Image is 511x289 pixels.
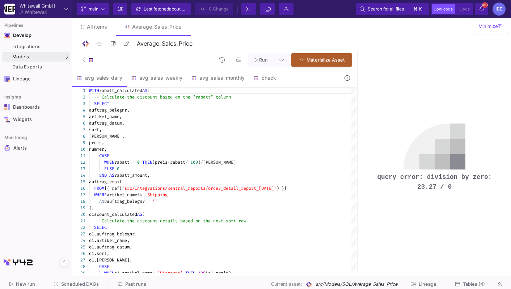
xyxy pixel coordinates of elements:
[2,62,70,72] a: Data Exports
[4,104,10,110] img: Navigation icon
[198,159,200,165] span: )
[89,107,130,113] span: auftrag_belegnr,
[20,4,55,8] div: Whitewall GmbH
[107,198,145,204] span: auftrag_belegnr
[221,94,231,100] span: lumn
[89,140,104,146] span: preis,
[89,205,94,211] span: ),
[89,120,124,126] span: auftrag_datum,
[72,159,85,166] div: 12
[13,76,60,82] div: Lineage
[144,4,187,14] div: Last fetched
[137,211,142,217] span: AS
[16,281,35,287] span: New run
[72,107,85,113] div: 4
[203,159,236,165] span: [PERSON_NAME]
[307,57,345,63] span: Materialize Asset
[72,218,85,224] div: 21
[2,73,70,85] a: Navigation iconLineage
[432,4,455,14] button: Low code
[77,75,82,81] img: SQL-Model type child icon
[369,172,500,192] pre: query error: division by zero: 23.27 / 0
[142,159,152,165] span: THEN
[157,270,183,276] span: 'Discount'
[305,281,313,288] img: SQL Model
[72,231,85,237] div: 23
[72,152,85,159] div: 11
[72,244,85,250] div: 25
[104,166,114,172] span: ELSE
[114,172,150,178] span: rabatt_amount,
[89,211,137,217] span: discount_calculated
[13,33,24,38] div: Develop
[411,5,425,13] button: ⌘k
[104,270,114,276] span: WHEN
[2,114,70,125] a: Navigation iconWidgets
[72,270,85,276] div: 29
[152,159,168,165] span: (preis
[95,39,104,48] mat-icon: star_border
[94,101,109,106] span: SELECT
[72,257,85,263] div: 27
[253,75,259,81] img: SQL-Model type child icon
[94,218,221,224] span: -- Calculate the discount details based on the nex
[4,76,10,82] img: Navigation icon
[72,198,85,205] div: 18
[221,218,246,224] span: t sort row
[94,94,221,100] span: -- Calculate the discount based on the "rabatt" co
[185,159,188,165] span: /
[77,53,102,67] button: SQL-Model type child icon
[72,192,85,198] div: 17
[72,185,85,192] div: 16
[72,87,85,94] div: 1
[72,179,85,185] div: 15
[89,114,122,120] span: artikel_name,
[475,3,488,15] button: 99+
[2,42,70,51] a: Integrations
[72,211,85,218] div: 20
[77,3,109,15] button: main
[131,75,182,81] div: avg_sales_weekly
[137,159,140,165] span: 0
[356,3,429,15] button: Search for all files⌘k
[457,4,472,14] button: Code
[191,75,245,81] div: avg_sales_monthly
[131,3,191,15] button: Last fetchedabout 1 hour ago
[291,53,352,67] button: Materialize Asset
[117,166,119,172] span: 0
[72,237,85,244] div: 24
[72,100,85,107] div: 3
[104,159,114,165] span: WHEN
[131,75,136,81] img: SQL-Model type child icon
[434,7,453,12] span: Low code
[368,4,404,14] span: Search for all files
[4,145,10,151] img: Navigation icon
[72,120,85,126] div: 6
[12,64,68,70] div: Data Exports
[114,270,152,276] span: o1.artikel_name
[152,270,155,276] span: =
[13,104,60,110] div: Dashboards
[249,185,276,191] span: ort_[DATE]'
[404,123,465,169] img: no-data.svg
[72,133,85,139] div: 8
[145,192,170,198] span: 'Shipping'
[493,3,506,16] div: IBE
[99,264,109,269] span: CASE
[25,10,47,14] div: Whitewall
[2,142,70,154] a: Navigation iconAlerts
[152,198,157,204] span: ''
[89,238,130,243] span: o1.artikel_name,
[124,24,131,30] img: Tab icon
[419,281,436,287] span: Lineage
[89,133,124,139] span: [PERSON_NAME],
[94,192,107,198] span: WHERE
[460,7,470,12] span: Code
[13,117,60,122] div: Widgets
[89,251,109,256] span: o1.sort,
[253,75,288,81] div: check
[190,159,198,165] span: 100
[271,281,302,288] span: Current asset:
[137,192,142,198] span: !=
